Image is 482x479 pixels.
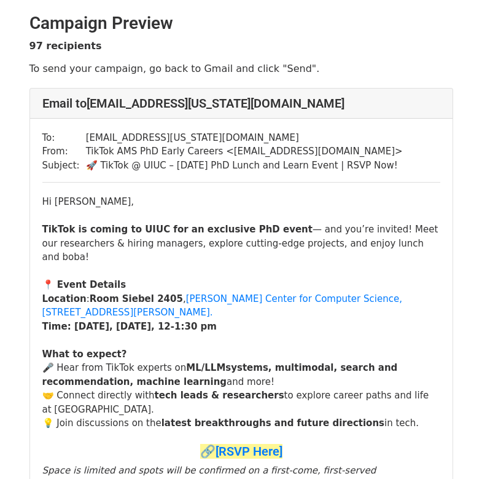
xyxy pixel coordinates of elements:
strong: Location [42,293,87,304]
div: : , [42,292,440,320]
strong: Room Siebel 2405 [90,293,183,304]
strong: Time [42,321,68,332]
strong: systems, multimodal, search and recommendation, machine learning [42,362,398,387]
td: From: [42,144,86,159]
td: 🚀 TikTok @ UIUC – [DATE] PhD Lunch and Learn Event | RSVP Now! [86,159,403,173]
td: Subject: [42,159,86,173]
strong: : [DATE], [DATE], 12-1:30 pm [68,321,217,332]
strong: LLM [204,362,225,373]
strong: 97 recipients [29,40,102,52]
strong: ML/ [186,362,204,373]
strong: tech leads & researchers [155,390,284,401]
strong: TikTok is coming to UIUC for an exclusive PhD event [42,224,313,235]
a: [PERSON_NAME] Center for Computer Science, [STREET_ADDRESS][PERSON_NAME]. [42,293,402,319]
strong: What to expect? [42,349,127,360]
div: 💡 Join discussions on the in tech. [42,416,440,430]
strong: 📍 Event Details [42,279,126,290]
div: 🤝 Connect directly with to explore career paths and life at [GEOGRAPHIC_DATA]. [42,389,440,416]
td: TikTok AMS PhD Early Careers < [EMAIL_ADDRESS][DOMAIN_NAME] > [86,144,403,159]
h4: Email to [EMAIL_ADDRESS][US_STATE][DOMAIN_NAME] [42,96,440,111]
td: [EMAIL_ADDRESS][US_STATE][DOMAIN_NAME] [86,131,403,145]
a: [RSVP Here] [216,444,282,459]
span: 🔗 [200,444,282,459]
div: — and you’re invited! Meet our researchers & hiring managers, explore cutting-edge projects, and ... [42,223,440,264]
div: Hi [PERSON_NAME], [42,195,440,209]
td: To: [42,131,86,145]
div: 🎤 Hear from TikTok experts on and more! [42,361,440,389]
p: To send your campaign, go back to Gmail and click "Send". [29,62,453,75]
strong: latest breakthroughs and future directions [161,418,384,429]
h2: Campaign Preview [29,13,453,34]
